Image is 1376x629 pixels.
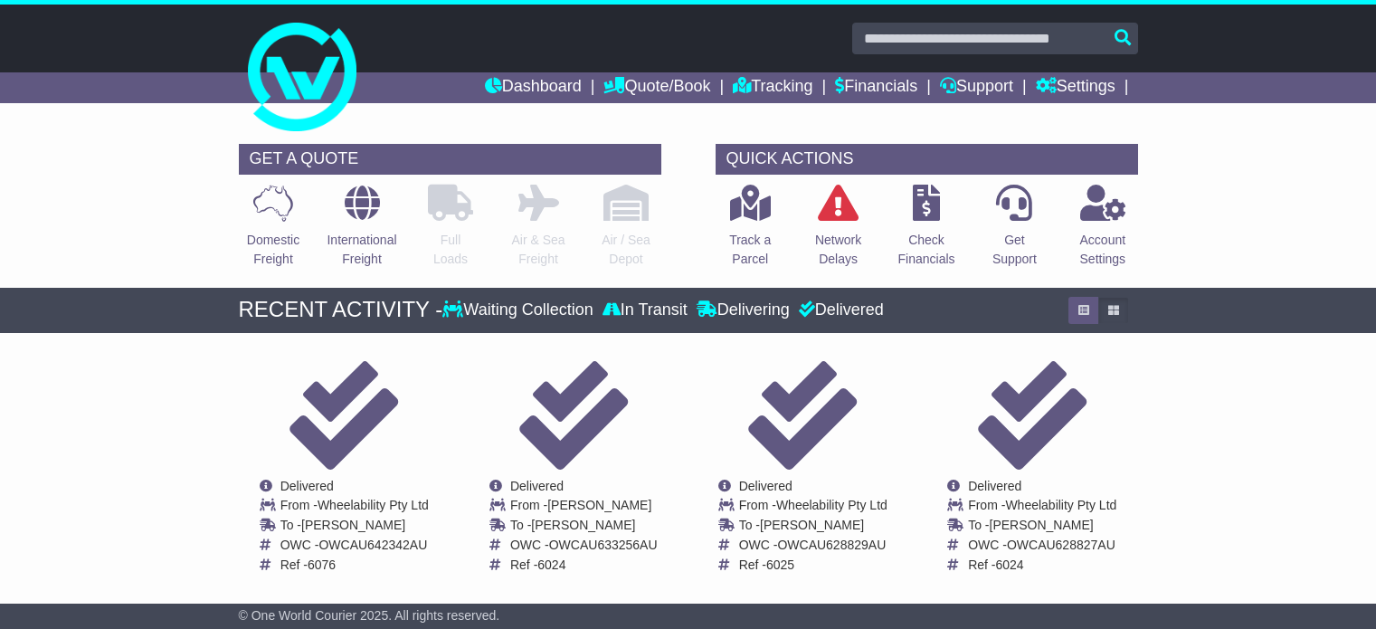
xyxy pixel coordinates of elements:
[549,538,658,552] span: OWCAU633256AU
[968,518,1116,538] td: To -
[1005,498,1116,512] span: Wheelability Pty Ltd
[814,184,862,279] a: NetworkDelays
[990,518,1094,532] span: [PERSON_NAME]
[511,231,565,269] p: Air & Sea Freight
[485,72,582,103] a: Dashboard
[510,518,658,538] td: To -
[776,498,887,512] span: Wheelability Pty Ltd
[794,300,884,320] div: Delivered
[1036,72,1115,103] a: Settings
[1007,538,1115,552] span: OWCAU628827AU
[1080,231,1126,269] p: Account Settings
[739,479,792,493] span: Delivered
[739,498,887,518] td: From -
[716,144,1138,175] div: QUICK ACTIONS
[940,72,1013,103] a: Support
[992,184,1038,279] a: GetSupport
[815,231,861,269] p: Network Delays
[766,558,794,572] span: 6025
[729,231,771,269] p: Track a Parcel
[739,538,887,558] td: OWC -
[692,300,794,320] div: Delivering
[547,498,651,512] span: [PERSON_NAME]
[428,231,473,269] p: Full Loads
[760,518,864,532] span: [PERSON_NAME]
[318,498,429,512] span: Wheelability Pty Ltd
[897,184,956,279] a: CheckFinancials
[739,558,887,573] td: Ref -
[603,72,710,103] a: Quote/Book
[739,518,887,538] td: To -
[246,184,300,279] a: DomesticFreight
[318,538,427,552] span: OWCAU642342AU
[992,231,1037,269] p: Get Support
[510,479,564,493] span: Delivered
[327,231,396,269] p: International Freight
[308,558,336,572] span: 6076
[968,479,1021,493] span: Delivered
[510,498,658,518] td: From -
[280,518,429,538] td: To -
[728,184,772,279] a: Track aParcel
[602,231,650,269] p: Air / Sea Depot
[835,72,917,103] a: Financials
[996,558,1024,572] span: 6024
[239,297,443,323] div: RECENT ACTIVITY -
[537,558,565,572] span: 6024
[280,538,429,558] td: OWC -
[1079,184,1127,279] a: AccountSettings
[733,72,812,103] a: Tracking
[968,498,1116,518] td: From -
[510,538,658,558] td: OWC -
[598,300,692,320] div: In Transit
[326,184,397,279] a: InternationalFreight
[247,231,299,269] p: Domestic Freight
[968,538,1116,558] td: OWC -
[301,518,405,532] span: [PERSON_NAME]
[442,300,597,320] div: Waiting Collection
[531,518,635,532] span: [PERSON_NAME]
[239,608,500,623] span: © One World Courier 2025. All rights reserved.
[280,558,429,573] td: Ref -
[280,498,429,518] td: From -
[777,538,886,552] span: OWCAU628829AU
[898,231,955,269] p: Check Financials
[510,558,658,573] td: Ref -
[968,558,1116,573] td: Ref -
[280,479,334,493] span: Delivered
[239,144,661,175] div: GET A QUOTE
